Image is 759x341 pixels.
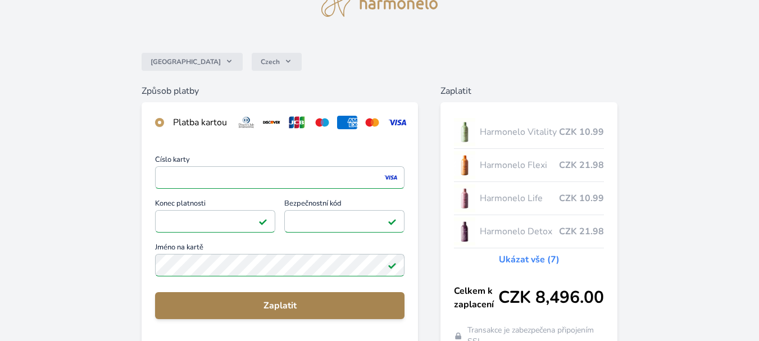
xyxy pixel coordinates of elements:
[236,116,257,129] img: diners.svg
[383,172,398,183] img: visa
[261,57,280,66] span: Czech
[559,192,604,205] span: CZK 10.99
[155,292,405,319] button: Zaplatit
[499,253,560,266] a: Ukázat vše (7)
[312,116,333,129] img: maestro.svg
[480,192,559,205] span: Harmonelo Life
[454,118,475,146] img: CLEAN_VITALITY_se_stinem_x-lo.jpg
[289,213,399,229] iframe: Iframe pro bezpečnostní kód
[454,184,475,212] img: CLEAN_LIFE_se_stinem_x-lo.jpg
[284,200,405,210] span: Bezpečnostní kód
[155,244,405,254] span: Jméno na kartě
[160,213,270,229] iframe: Iframe pro datum vypršení platnosti
[362,116,383,129] img: mc.svg
[454,151,475,179] img: CLEAN_FLEXI_se_stinem_x-hi_(1)-lo.jpg
[480,158,559,172] span: Harmonelo Flexi
[155,156,405,166] span: Číslo karty
[454,284,498,311] span: Celkem k zaplacení
[454,217,475,245] img: DETOX_se_stinem_x-lo.jpg
[388,217,397,226] img: Platné pole
[480,225,559,238] span: Harmonelo Detox
[151,57,221,66] span: [GEOGRAPHIC_DATA]
[388,261,397,270] img: Platné pole
[337,116,358,129] img: amex.svg
[173,116,227,129] div: Platba kartou
[155,254,405,276] input: Jméno na kartěPlatné pole
[559,225,604,238] span: CZK 21.98
[440,84,617,98] h6: Zaplatit
[559,158,604,172] span: CZK 21.98
[498,288,604,308] span: CZK 8,496.00
[387,116,408,129] img: visa.svg
[155,200,275,210] span: Konec platnosti
[142,84,418,98] h6: Způsob platby
[252,53,302,71] button: Czech
[287,116,307,129] img: jcb.svg
[258,217,267,226] img: Platné pole
[559,125,604,139] span: CZK 10.99
[142,53,243,71] button: [GEOGRAPHIC_DATA]
[480,125,559,139] span: Harmonelo Vitality
[160,170,399,185] iframe: Iframe pro číslo karty
[261,116,282,129] img: discover.svg
[164,299,396,312] span: Zaplatit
